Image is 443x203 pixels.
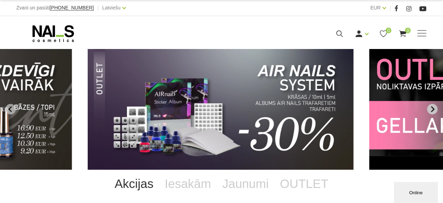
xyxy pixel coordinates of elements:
[50,5,94,10] a: [PHONE_NUMBER]
[394,181,439,203] iframe: chat widget
[427,104,438,114] button: Next slide
[159,170,217,198] a: Iesakām
[102,3,120,12] a: Latviešu
[405,28,411,33] span: 0
[274,170,334,198] a: OUTLET
[379,29,388,38] a: 0
[98,3,99,12] span: |
[390,3,391,12] span: |
[5,104,16,114] button: Previous slide
[88,49,354,170] li: 12 of 14
[217,170,274,198] a: Jaunumi
[109,170,159,198] a: Akcijas
[16,3,94,12] div: Zvani un pasūti
[398,29,407,38] a: 0
[386,28,391,33] span: 0
[370,3,381,12] a: EUR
